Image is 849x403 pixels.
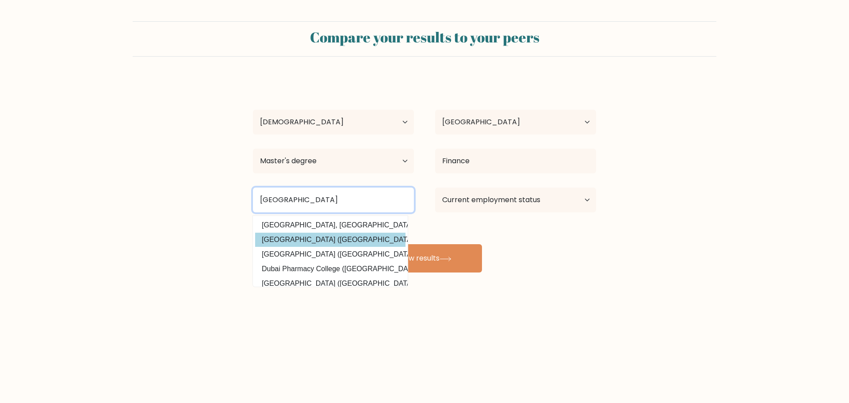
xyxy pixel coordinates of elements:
[138,29,711,46] h2: Compare your results to your peers
[255,247,405,261] option: [GEOGRAPHIC_DATA] ([GEOGRAPHIC_DATA])
[255,233,405,247] option: [GEOGRAPHIC_DATA] ([GEOGRAPHIC_DATA])
[255,262,405,276] option: Dubai Pharmacy College ([GEOGRAPHIC_DATA])
[255,218,405,232] option: [GEOGRAPHIC_DATA], [GEOGRAPHIC_DATA] ([GEOGRAPHIC_DATA])
[435,149,596,173] input: What did you study?
[367,244,482,273] button: View results
[255,276,405,291] option: [GEOGRAPHIC_DATA] ([GEOGRAPHIC_DATA])
[253,188,414,212] input: Most relevant educational institution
